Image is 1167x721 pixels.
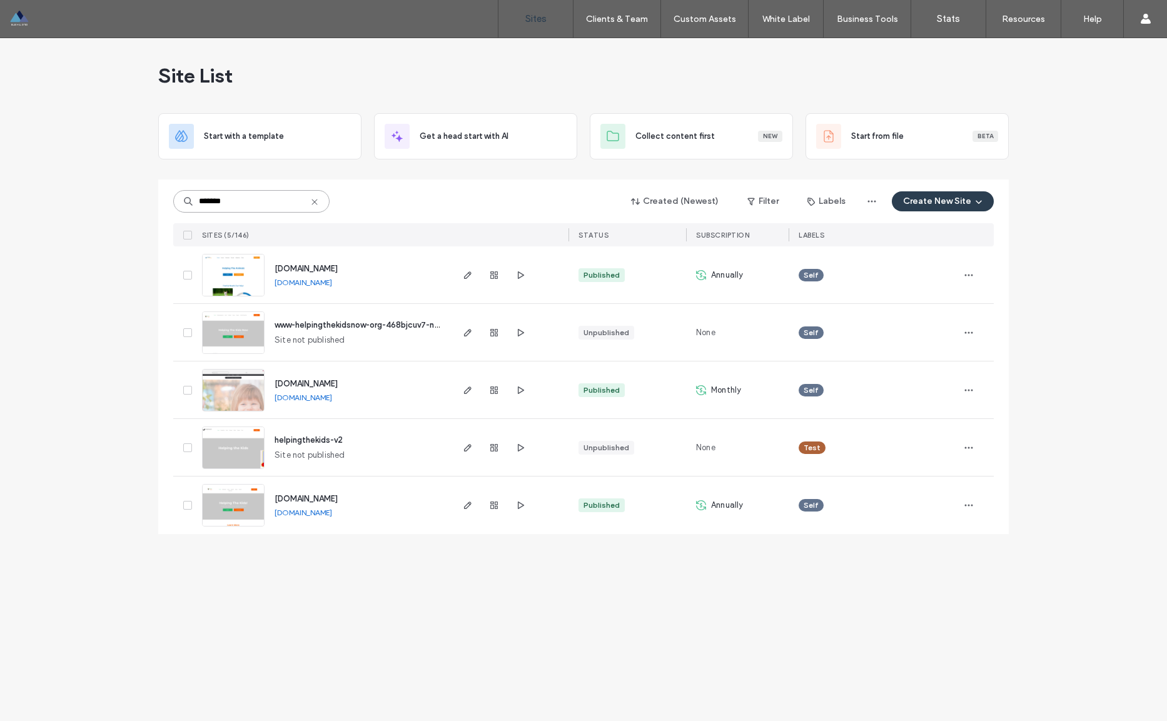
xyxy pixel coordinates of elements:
[620,191,730,211] button: Created (Newest)
[275,278,332,287] a: [DOMAIN_NAME]
[374,113,577,159] div: Get a head start with AI
[804,385,819,396] span: Self
[420,130,508,143] span: Get a head start with AI
[583,270,620,281] div: Published
[804,500,819,511] span: Self
[674,14,736,24] label: Custom Assets
[711,269,744,281] span: Annually
[796,191,857,211] button: Labels
[1002,14,1045,24] label: Resources
[275,379,338,388] a: [DOMAIN_NAME]
[275,393,332,402] a: [DOMAIN_NAME]
[804,327,819,338] span: Self
[972,131,998,142] div: Beta
[202,231,250,239] span: SITES (5/146)
[804,270,819,281] span: Self
[29,9,54,20] span: Help
[204,130,284,143] span: Start with a template
[275,334,345,346] span: Site not published
[1083,14,1102,24] label: Help
[583,385,620,396] div: Published
[586,14,648,24] label: Clients & Team
[578,231,609,239] span: STATUS
[275,508,332,517] a: [DOMAIN_NAME]
[275,494,338,503] a: [DOMAIN_NAME]
[583,442,629,453] div: Unpublished
[583,500,620,511] div: Published
[851,130,904,143] span: Start from file
[635,130,715,143] span: Collect content first
[275,435,343,445] a: helpingthekids-v2
[696,326,715,339] span: None
[837,14,898,24] label: Business Tools
[696,441,715,454] span: None
[275,449,345,461] span: Site not published
[696,231,749,239] span: SUBSCRIPTION
[158,63,233,88] span: Site List
[937,13,960,24] label: Stats
[275,320,445,330] a: www-helpingthekidsnow-org-468bjcuv7-new
[735,191,791,211] button: Filter
[590,113,793,159] div: Collect content firstNew
[525,13,547,24] label: Sites
[892,191,994,211] button: Create New Site
[758,131,782,142] div: New
[806,113,1009,159] div: Start from fileBeta
[583,327,629,338] div: Unpublished
[711,499,744,512] span: Annually
[275,264,338,273] a: [DOMAIN_NAME]
[799,231,824,239] span: LABELS
[158,113,361,159] div: Start with a template
[762,14,810,24] label: White Label
[804,442,821,453] span: Test
[711,384,741,396] span: Monthly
